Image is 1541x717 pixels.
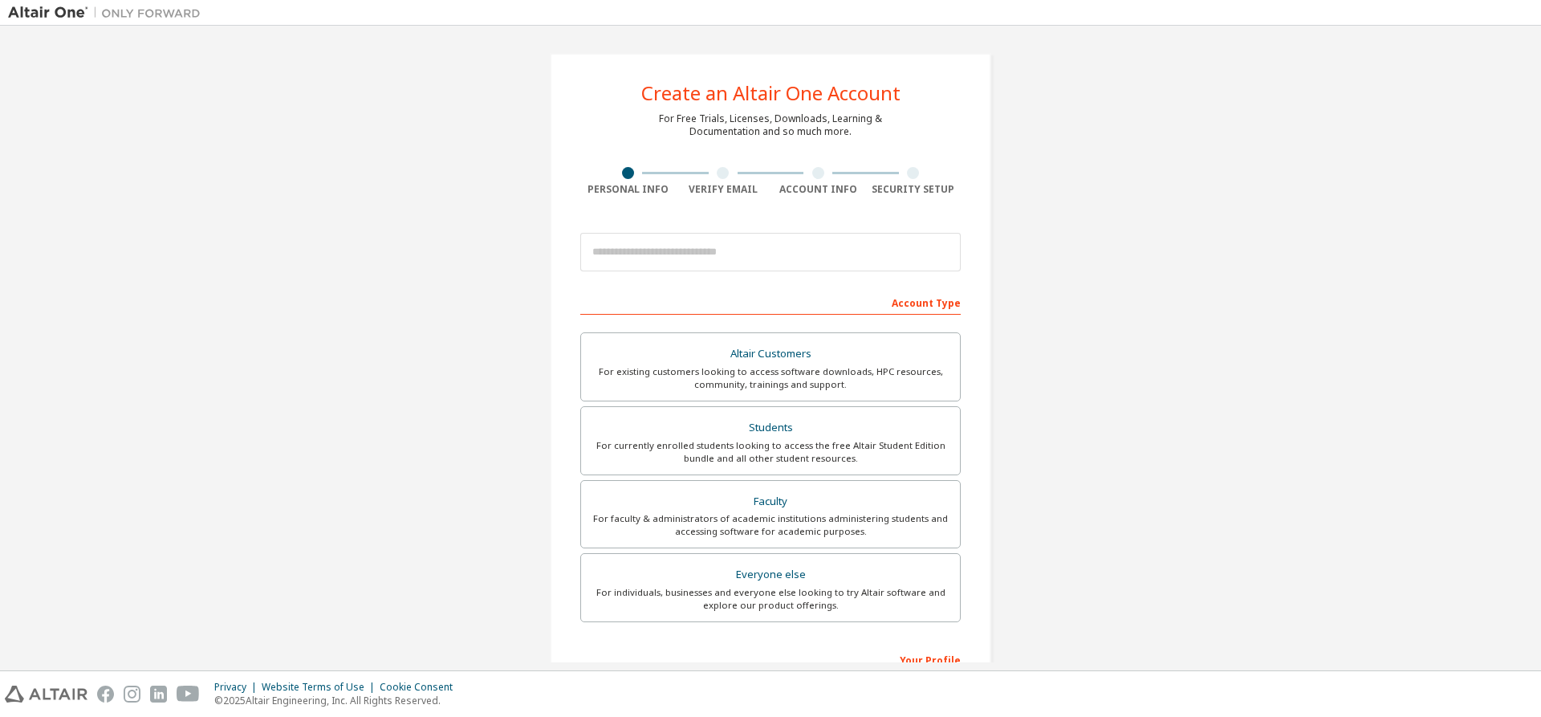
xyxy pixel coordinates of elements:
[124,686,140,703] img: instagram.svg
[591,343,950,365] div: Altair Customers
[580,646,961,672] div: Your Profile
[641,84,901,103] div: Create an Altair One Account
[770,183,866,196] div: Account Info
[866,183,962,196] div: Security Setup
[591,365,950,391] div: For existing customers looking to access software downloads, HPC resources, community, trainings ...
[5,686,87,703] img: altair_logo.svg
[214,694,462,707] p: © 2025 Altair Engineering, Inc. All Rights Reserved.
[177,686,200,703] img: youtube.svg
[591,491,950,513] div: Faculty
[591,439,950,465] div: For currently enrolled students looking to access the free Altair Student Edition bundle and all ...
[591,417,950,439] div: Students
[214,681,262,694] div: Privacy
[380,681,462,694] div: Cookie Consent
[591,564,950,586] div: Everyone else
[659,112,882,138] div: For Free Trials, Licenses, Downloads, Learning & Documentation and so much more.
[591,586,950,612] div: For individuals, businesses and everyone else looking to try Altair software and explore our prod...
[580,289,961,315] div: Account Type
[262,681,380,694] div: Website Terms of Use
[676,183,771,196] div: Verify Email
[97,686,114,703] img: facebook.svg
[150,686,167,703] img: linkedin.svg
[580,183,676,196] div: Personal Info
[8,5,209,21] img: Altair One
[591,512,950,538] div: For faculty & administrators of academic institutions administering students and accessing softwa...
